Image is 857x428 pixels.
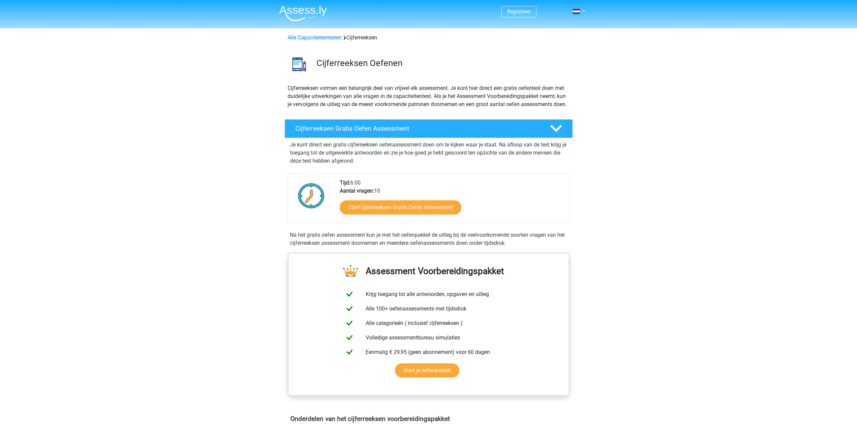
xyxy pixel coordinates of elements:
div: Cijferreeksen [285,34,572,42]
img: Klok [294,179,328,212]
a: Alle Capaciteitentesten [288,34,342,41]
b: Tijd: [340,179,350,186]
img: cijferreeksen [285,50,314,78]
a: Start je oefenpakket [395,363,459,377]
h4: Cijferreeksen Gratis Oefen Assessment [295,125,539,132]
div: 6:00 10 [335,179,569,223]
a: Start Cijferreeksen Gratis Oefen Assessment [340,200,461,215]
p: Cijferreeksen vormen een belangrijk deel van vrijwel elk assessment. Je kunt hier direct een grat... [288,84,570,108]
p: Je kunt direct een gratis cijferreeksen oefenassessment doen om te kijken waar je staat. Na afloo... [290,141,567,165]
h3: Cijferreeksen Oefenen [317,58,567,68]
a: Registreer [507,8,531,15]
a: Cijferreeksen Gratis Oefen Assessment [282,119,575,138]
img: Assessly [279,5,327,21]
div: Na het gratis oefen assessment kun je met het oefenpakket de uitleg bij de veelvoorkomende soorte... [287,231,570,247]
h4: Onderdelen van het cijferreeksen voorbereidingspakket [290,415,567,423]
b: Aantal vragen: [340,188,374,194]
